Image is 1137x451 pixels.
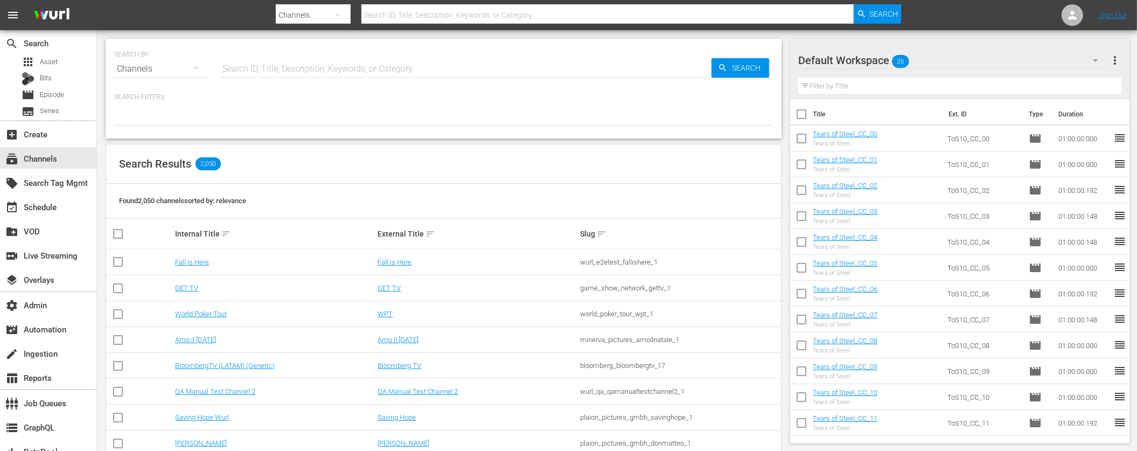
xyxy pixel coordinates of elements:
span: 26 [892,50,909,73]
a: Saving Hope Wurl [175,413,229,421]
div: Tears of Steel [813,269,877,276]
td: ToS10_CC_01 [943,151,1024,177]
button: Search [712,58,769,78]
span: Episode [40,89,64,100]
span: Episode [1029,391,1042,404]
a: Tears of Steel_CC_06 [813,285,877,293]
span: Search Tag Mgmt [5,177,18,190]
a: Amo il [DATE] [175,336,216,344]
a: Fall is Here [175,258,209,266]
span: reorder [1113,313,1126,325]
span: Admin [5,299,18,312]
span: reorder [1113,416,1126,429]
a: Tears of Steel_CC_02 [813,182,877,190]
div: Tears of Steel [813,347,877,354]
div: Tears of Steel [813,399,877,406]
td: ToS10_CC_07 [943,307,1024,332]
td: 01:00:00.000 [1054,151,1113,177]
div: Bits [22,72,34,85]
span: Search [5,37,18,50]
span: Automation [5,323,18,336]
td: 01:00:00.192 [1054,410,1113,436]
span: Search Results [119,157,191,170]
td: 01:00:00.192 [1054,281,1113,307]
div: plaion_pictures_gmbh_savinghope_1 [580,413,779,421]
span: reorder [1113,287,1126,300]
a: Amo il [DATE] [378,336,418,344]
td: ToS10_CC_09 [943,358,1024,384]
span: reorder [1113,157,1126,170]
span: sort [597,229,606,239]
span: Episode [1029,313,1042,326]
a: [PERSON_NAME] [378,439,429,447]
span: reorder [1113,183,1126,196]
td: 01:00:00.000 [1054,384,1113,410]
span: Series [40,106,59,116]
button: Search [854,4,901,24]
a: WPT [378,310,393,318]
a: Sign Out [1099,11,1127,19]
div: Tears of Steel [813,218,877,225]
div: plaion_pictures_gmbh_donmatteo_1 [580,439,779,447]
span: Episode [1029,261,1042,274]
div: External Title [378,227,577,240]
a: Tears of Steel_CC_03 [813,207,877,216]
th: Title [813,99,941,129]
a: [PERSON_NAME] [175,439,227,447]
span: Schedule [5,201,18,214]
a: QA Manual Test Channel 2 [378,387,458,396]
th: Ext. ID [942,99,1023,129]
div: Default Workspace [798,45,1108,75]
p: Search Filters: [114,93,773,102]
a: Tears of Steel_CC_08 [813,337,877,345]
th: Duration [1052,99,1117,129]
span: Episode [1029,339,1042,352]
span: reorder [1113,390,1126,403]
a: World Poker Tour [175,310,227,318]
div: Tears of Steel [813,166,877,173]
a: Tears of Steel_CC_07 [813,311,877,319]
span: Episode [1029,365,1042,378]
span: Episode [1029,158,1042,171]
td: 01:00:00.192 [1054,177,1113,203]
span: reorder [1113,235,1126,248]
div: Tears of Steel [813,140,877,147]
div: Channels [114,54,209,84]
td: ToS10_CC_03 [943,203,1024,229]
a: Tears of Steel_CC_05 [813,259,877,267]
a: Tears of Steel_CC_01 [813,156,877,164]
a: Tears of Steel_CC_11 [813,414,877,422]
div: Slug [580,227,779,240]
span: Asset [22,55,34,68]
img: ans4CAIJ8jUAAAAAAAAAAAAAAAAAAAAAAAAgQb4GAAAAAAAAAAAAAAAAAAAAAAAAJMjXAAAAAAAAAAAAAAAAAAAAAAAAgAT5G... [26,3,78,28]
td: 01:00:00.000 [1054,255,1113,281]
div: minerva_pictures_amoilnatale_1 [580,336,779,344]
td: ToS10_CC_04 [943,229,1024,255]
span: Live Streaming [5,249,18,262]
span: Series [22,105,34,118]
span: Episode [1029,235,1042,248]
td: ToS10_CC_05 [943,255,1024,281]
span: reorder [1113,261,1126,274]
td: 01:00:00.000 [1054,126,1113,151]
span: Episode [1029,210,1042,223]
span: reorder [1113,131,1126,144]
a: GET TV [378,284,401,292]
span: Search [728,58,769,78]
div: Tears of Steel [813,373,877,380]
a: Tears of Steel_CC_00 [813,130,877,138]
span: sort [221,229,231,239]
span: Overlays [5,274,18,287]
div: bloomberg_bloombergtv_17 [580,362,779,370]
td: 01:00:00.000 [1054,358,1113,384]
a: Fall is Here [378,258,411,266]
a: Saving Hope [378,413,416,421]
td: ToS10_CC_00 [943,126,1024,151]
span: menu [6,9,19,22]
span: GraphQL [5,421,18,434]
span: reorder [1113,338,1126,351]
a: QA Manual Test Channel 2 [175,387,255,396]
a: GET TV [175,284,198,292]
div: Tears of Steel [813,244,877,251]
a: Tears of Steel_CC_04 [813,233,877,241]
